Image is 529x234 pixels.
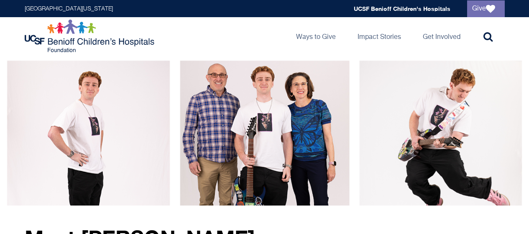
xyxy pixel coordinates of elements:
a: Impact Stories [351,17,408,55]
a: Ways to Give [289,17,342,55]
a: [GEOGRAPHIC_DATA][US_STATE] [25,6,113,12]
a: Give [467,0,505,17]
img: Logo for UCSF Benioff Children's Hospitals Foundation [25,19,156,53]
a: Get Involved [416,17,467,55]
a: UCSF Benioff Children's Hospitals [354,5,450,12]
